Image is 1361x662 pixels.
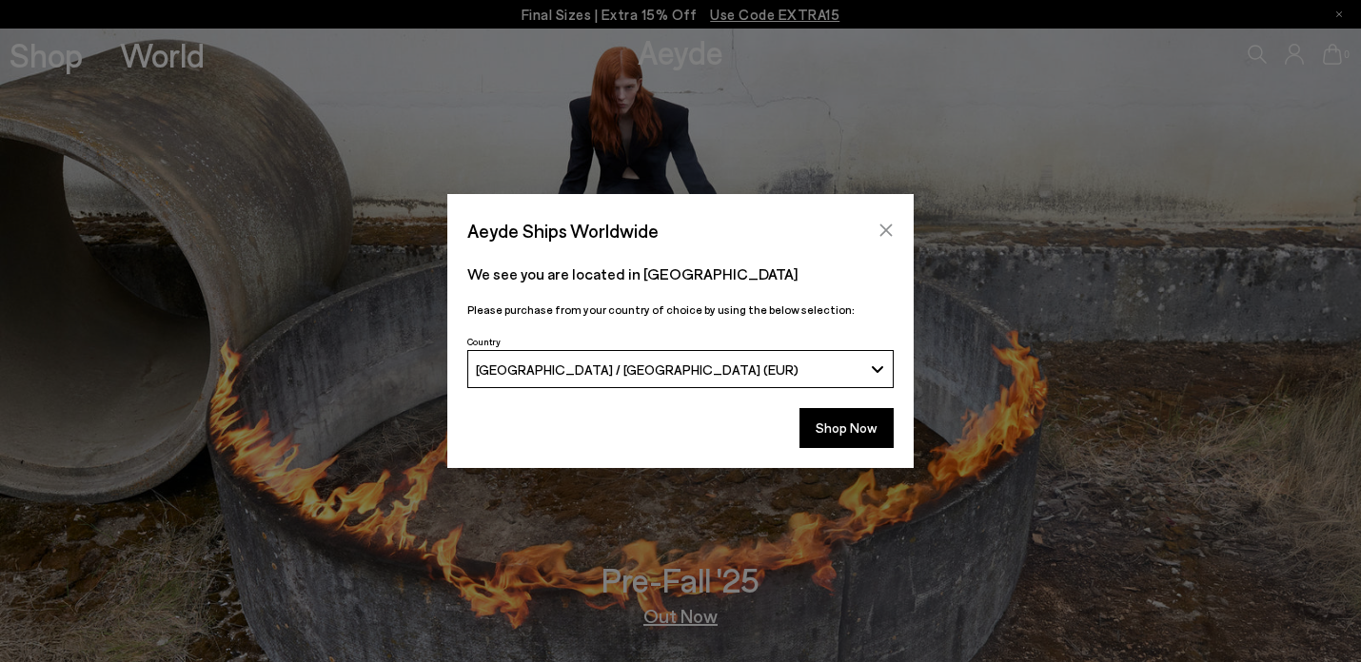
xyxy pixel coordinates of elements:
p: We see you are located in [GEOGRAPHIC_DATA] [467,263,894,285]
span: [GEOGRAPHIC_DATA] / [GEOGRAPHIC_DATA] (EUR) [476,361,799,378]
button: Shop Now [799,408,894,448]
span: Country [467,336,501,347]
button: Close [872,216,900,244]
p: Please purchase from your country of choice by using the below selection: [467,301,894,319]
span: Aeyde Ships Worldwide [467,214,659,247]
